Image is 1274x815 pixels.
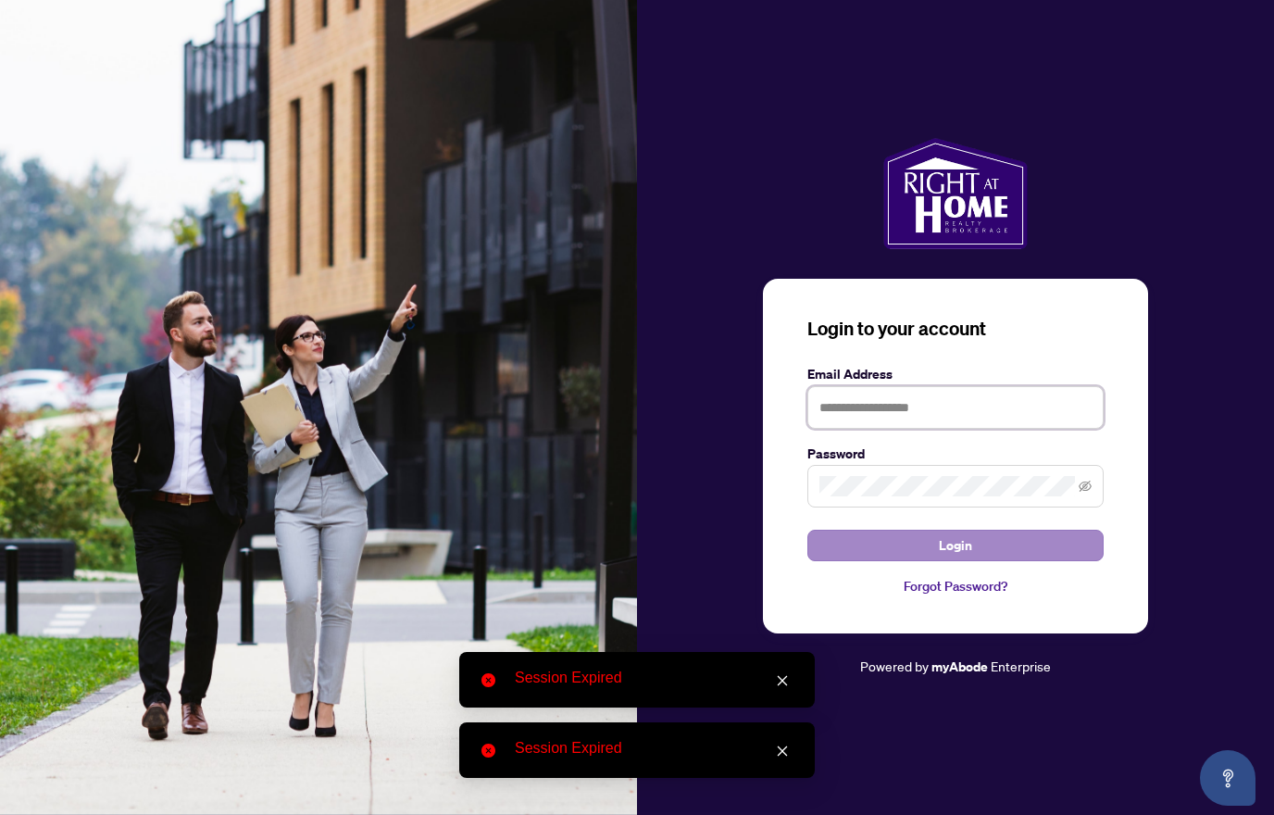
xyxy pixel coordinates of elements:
button: Open asap [1200,750,1255,806]
span: Powered by [860,658,929,674]
div: Session Expired [515,737,793,759]
a: myAbode [931,657,988,677]
span: close-circle [481,744,495,758]
div: Session Expired [515,667,793,689]
span: close-circle [481,673,495,687]
a: Close [772,671,793,691]
span: close [776,745,789,758]
a: Forgot Password? [807,576,1104,596]
span: Login [939,531,972,560]
span: Enterprise [991,658,1051,674]
label: Password [807,444,1104,464]
label: Email Address [807,364,1104,384]
span: close [776,674,789,687]
button: Login [807,530,1104,561]
span: eye-invisible [1079,480,1092,493]
a: Close [772,741,793,761]
img: ma-logo [883,138,1027,249]
h3: Login to your account [807,316,1104,342]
